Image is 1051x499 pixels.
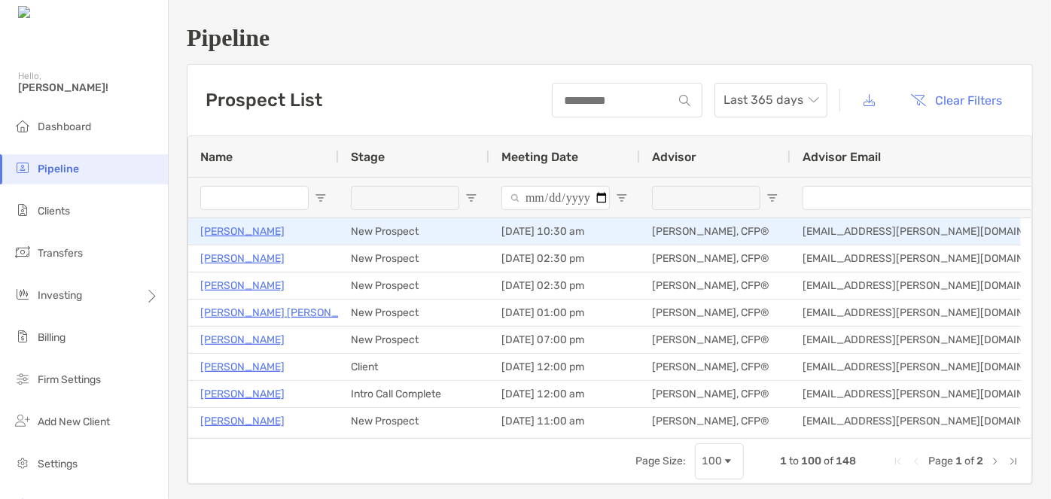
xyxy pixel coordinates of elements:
[38,163,79,175] span: Pipeline
[38,373,101,386] span: Firm Settings
[501,186,610,210] input: Meeting Date Filter Input
[38,205,70,218] span: Clients
[38,247,83,260] span: Transfers
[766,192,778,204] button: Open Filter Menu
[900,84,1014,117] button: Clear Filters
[14,285,32,303] img: investing icon
[339,354,489,380] div: Client
[206,90,322,111] h3: Prospect List
[465,192,477,204] button: Open Filter Menu
[14,201,32,219] img: clients icon
[38,289,82,302] span: Investing
[200,303,371,322] a: [PERSON_NAME] [PERSON_NAME]
[501,150,578,164] span: Meeting Date
[339,245,489,272] div: New Prospect
[200,249,285,268] a: [PERSON_NAME]
[14,243,32,261] img: transfers icon
[789,455,799,467] span: to
[616,192,628,204] button: Open Filter Menu
[14,159,32,177] img: pipeline icon
[489,327,640,353] div: [DATE] 07:00 pm
[955,455,962,467] span: 1
[976,455,983,467] span: 2
[14,412,32,430] img: add_new_client icon
[38,120,91,133] span: Dashboard
[836,455,856,467] span: 148
[339,381,489,407] div: Intro Call Complete
[200,222,285,241] a: [PERSON_NAME]
[187,24,1033,52] h1: Pipeline
[200,276,285,295] a: [PERSON_NAME]
[38,331,65,344] span: Billing
[200,358,285,376] a: [PERSON_NAME]
[339,218,489,245] div: New Prospect
[200,330,285,349] a: [PERSON_NAME]
[38,415,110,428] span: Add New Client
[640,272,791,299] div: [PERSON_NAME], CFP®
[1007,455,1019,467] div: Last Page
[780,455,787,467] span: 1
[315,192,327,204] button: Open Filter Menu
[640,381,791,407] div: [PERSON_NAME], CFP®
[14,454,32,472] img: settings icon
[489,354,640,380] div: [DATE] 12:00 pm
[14,117,32,135] img: dashboard icon
[635,455,686,467] div: Page Size:
[14,327,32,345] img: billing icon
[339,327,489,353] div: New Prospect
[489,381,640,407] div: [DATE] 12:00 am
[640,218,791,245] div: [PERSON_NAME], CFP®
[339,408,489,434] div: New Prospect
[964,455,974,467] span: of
[824,455,833,467] span: of
[18,81,159,94] span: [PERSON_NAME]!
[928,455,953,467] span: Page
[801,455,821,467] span: 100
[640,245,791,272] div: [PERSON_NAME], CFP®
[200,150,233,164] span: Name
[339,300,489,326] div: New Prospect
[200,385,285,403] a: [PERSON_NAME]
[489,272,640,299] div: [DATE] 02:30 pm
[339,272,489,299] div: New Prospect
[640,300,791,326] div: [PERSON_NAME], CFP®
[489,218,640,245] div: [DATE] 10:30 am
[695,443,744,479] div: Page Size
[702,455,722,467] div: 100
[803,150,881,164] span: Advisor Email
[652,150,696,164] span: Advisor
[724,84,818,117] span: Last 365 days
[14,370,32,388] img: firm-settings icon
[989,455,1001,467] div: Next Page
[489,300,640,326] div: [DATE] 01:00 pm
[640,327,791,353] div: [PERSON_NAME], CFP®
[910,455,922,467] div: Previous Page
[489,245,640,272] div: [DATE] 02:30 pm
[640,408,791,434] div: [PERSON_NAME], CFP®
[38,458,78,470] span: Settings
[200,186,309,210] input: Name Filter Input
[640,354,791,380] div: [PERSON_NAME], CFP®
[679,95,690,106] img: input icon
[489,408,640,434] div: [DATE] 11:00 am
[351,150,385,164] span: Stage
[18,6,82,20] img: Zoe Logo
[200,412,285,431] a: [PERSON_NAME]
[892,455,904,467] div: First Page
